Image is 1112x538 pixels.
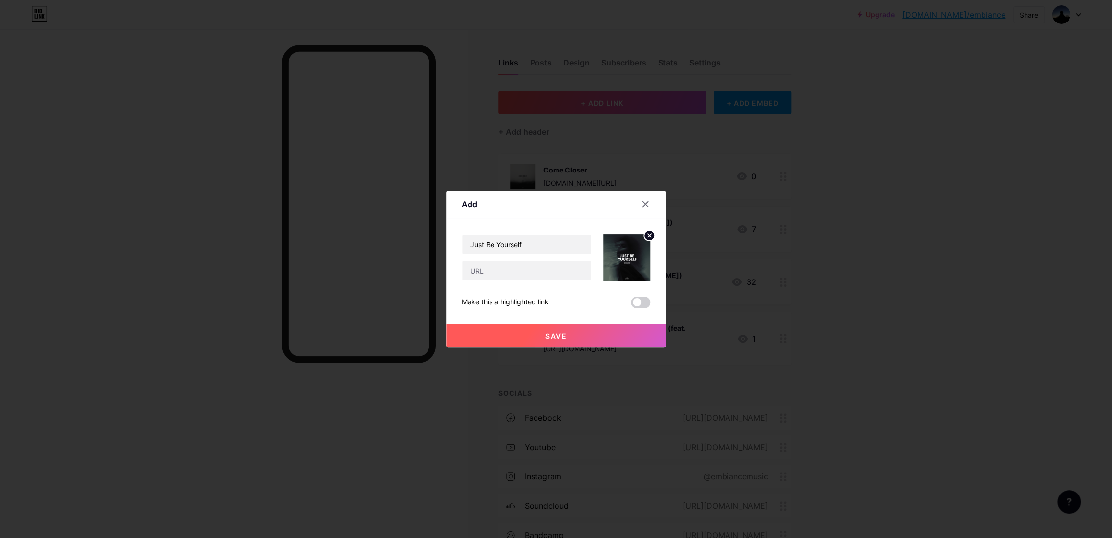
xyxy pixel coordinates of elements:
[603,234,650,281] img: link_thumbnail
[545,332,567,340] span: Save
[462,235,591,254] input: Title
[462,198,477,210] div: Add
[462,261,591,280] input: URL
[462,297,549,308] div: Make this a highlighted link
[446,324,666,347] button: Save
